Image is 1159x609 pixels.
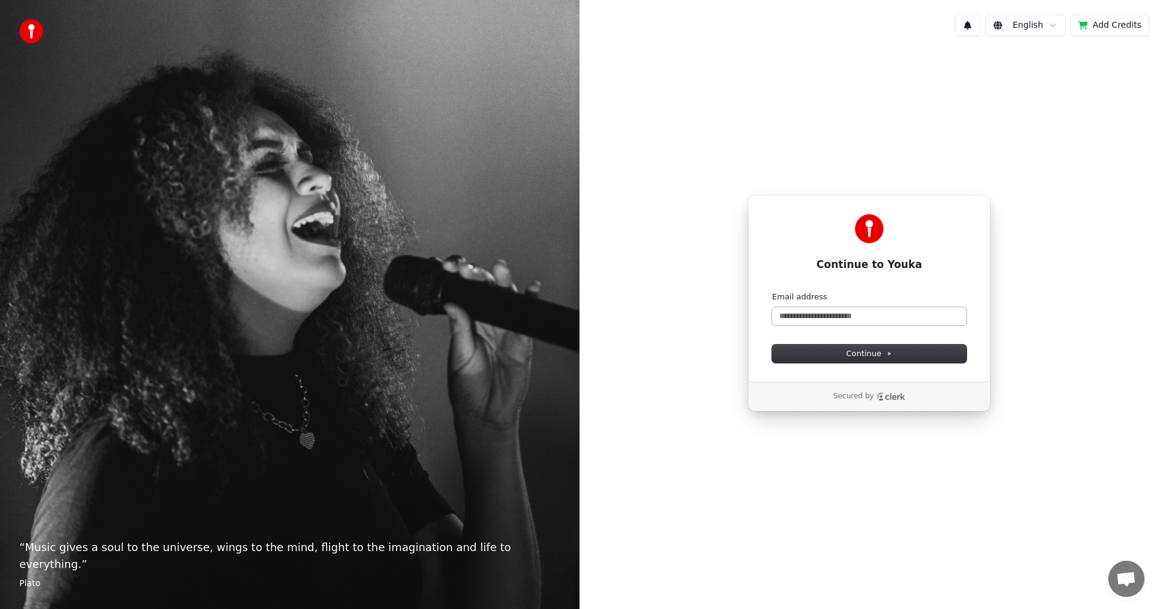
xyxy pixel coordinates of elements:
[1108,561,1145,597] div: Open chat
[19,578,560,590] footer: Plato
[1070,14,1149,36] button: Add Credits
[855,214,884,243] img: Youka
[833,392,873,401] p: Secured by
[19,19,43,43] img: youka
[876,392,905,401] a: Clerk logo
[772,258,966,272] h1: Continue to Youka
[846,348,892,359] span: Continue
[19,539,560,573] p: “ Music gives a soul to the universe, wings to the mind, flight to the imagination and life to ev...
[772,345,966,363] button: Continue
[772,292,827,302] label: Email address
